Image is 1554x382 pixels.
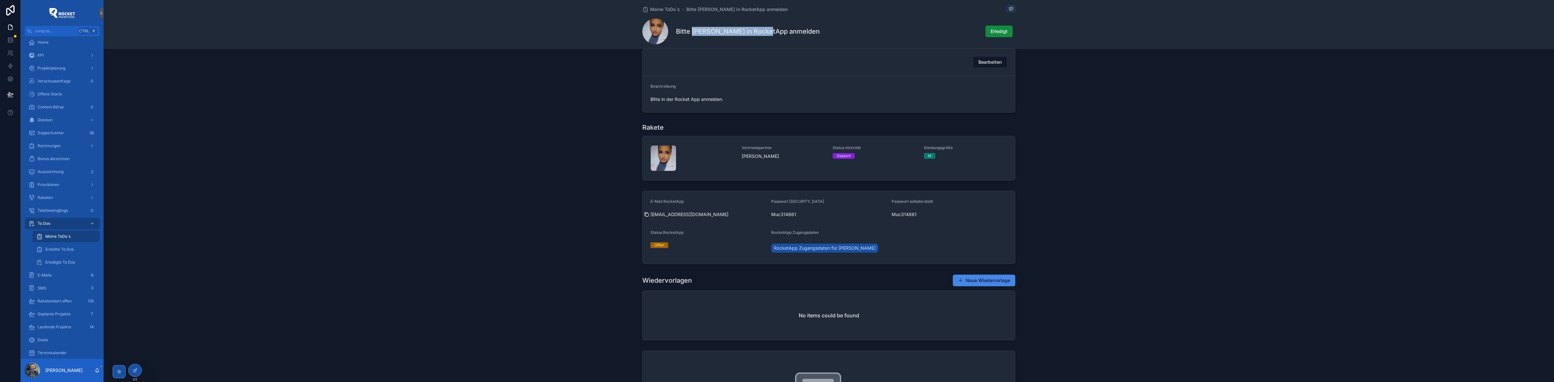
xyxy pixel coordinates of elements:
[25,295,100,307] a: Raketenstart offen135
[25,62,100,74] a: Projektplanung
[38,350,67,355] span: Terminkalender
[88,207,96,214] div: 0
[650,96,826,103] span: Bitte in der Rocket App anmelden.
[25,269,100,281] a: E-Mails6
[642,123,664,132] h1: Rakete
[25,179,100,191] a: Provisionen
[38,79,71,84] span: Vorschussanfrage
[38,156,70,161] span: Bonus abrechnen
[88,168,96,176] div: 2
[38,117,53,123] span: Glocken
[25,140,100,152] a: Rechnungen
[650,84,676,89] span: Beschreibung
[38,286,46,291] span: SMS
[38,208,68,213] span: Telefoneingänge
[953,275,1015,286] button: Neue Wiedervorlage
[642,6,680,13] a: Meine ToDo´s
[771,211,887,218] span: Muc314861
[32,231,100,242] a: Meine ToDo´s
[25,26,100,36] button: Jump to...CtrlK
[650,211,766,218] span: [EMAIL_ADDRESS][DOMAIN_NAME]
[88,271,96,279] div: 6
[45,260,75,265] span: Erledigte To Dos
[78,28,90,34] span: Ctrl
[21,36,104,359] div: scrollable content
[771,244,878,253] a: RocketApp Zugangsdaten für [PERSON_NAME]
[88,284,96,292] div: 3
[643,136,1015,180] a: Vertriebspartner[PERSON_NAME]Status AktivitätGeplantKleidungsgrößeM
[45,247,74,252] span: Erstellte To Dos
[742,145,825,150] span: Vertriebspartner
[38,195,53,200] span: Raketen
[25,49,100,61] a: KPI
[771,199,824,204] span: Passwort [SECURITY_DATA]
[38,143,61,148] span: Rechnungen
[892,211,1007,218] span: Muc314861
[25,37,100,48] a: Home
[25,114,100,126] a: Glocken
[25,75,100,87] a: Vorschussanfrage0
[38,169,63,174] span: Auszeichnung
[25,308,100,320] a: Geplante Projekte7
[32,256,100,268] a: Erledigte To Dos
[25,347,100,359] a: Terminkalender
[38,273,51,278] span: E-Mails
[799,311,859,319] h2: No items could be found
[892,199,933,204] span: Passwort selbsterstellt
[38,104,64,110] span: Content Börse
[87,129,96,137] div: 36
[88,323,96,331] div: 14
[25,192,100,203] a: Raketen
[833,145,916,150] span: Status Aktivität
[771,230,819,235] span: RocketApp Zugangsdaten
[38,311,71,317] span: Geplante Projekte
[924,145,1008,150] span: Kleidungsgröße
[88,310,96,318] div: 7
[25,218,100,229] a: To Dos
[837,153,851,159] div: Geplant
[25,153,100,165] a: Bonus abrechnen
[25,205,100,216] a: Telefoneingänge0
[650,199,684,204] span: E-Mail RocketApp
[38,40,49,45] span: Home
[985,26,1013,37] button: Erledigt
[25,334,100,346] a: Deals
[973,56,1007,68] button: Bearbeiten
[650,230,683,235] span: Status RocketApp
[654,242,664,248] div: Offen
[38,221,50,226] span: To Dos
[38,182,59,187] span: Provisionen
[88,103,96,111] div: 0
[38,130,64,136] span: Supportcenter
[49,8,75,18] img: App logo
[38,66,65,71] span: Projektplanung
[86,297,96,305] div: 135
[38,53,44,58] span: KPI
[991,28,1008,35] span: Erledigt
[32,244,100,255] a: Erstellte To Dos
[686,6,788,13] a: Bitte [PERSON_NAME] in RocketApp anmelden
[928,153,931,159] div: M
[25,88,100,100] a: Offene Starts
[25,321,100,333] a: Laufende Projekte14
[676,27,820,36] h1: Bitte [PERSON_NAME] in RocketApp anmelden
[25,166,100,178] a: Auszeichnung2
[742,153,825,159] span: [PERSON_NAME]
[978,59,1002,65] span: Bearbeiten
[774,245,876,251] span: RocketApp Zugangsdaten für [PERSON_NAME]
[25,101,100,113] a: Content Börse0
[35,28,76,34] span: Jump to...
[88,77,96,85] div: 0
[38,92,62,97] span: Offene Starts
[45,367,83,374] p: [PERSON_NAME]
[45,234,71,239] span: Meine ToDo´s
[38,299,72,304] span: Raketenstart offen
[650,6,680,13] span: Meine ToDo´s
[25,127,100,139] a: Supportcenter36
[38,324,71,330] span: Laufende Projekte
[642,276,692,285] h1: Wiedervorlagen
[38,337,48,343] span: Deals
[25,282,100,294] a: SMS3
